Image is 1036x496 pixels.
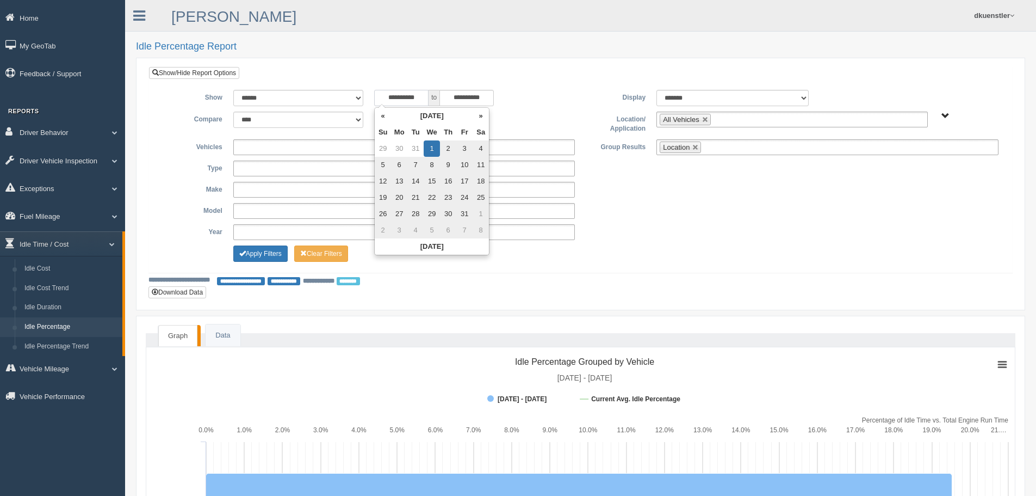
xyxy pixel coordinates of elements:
[391,124,407,140] th: Mo
[731,426,750,434] text: 14.0%
[440,189,456,206] td: 23
[206,324,240,347] a: Data
[391,173,407,189] td: 13
[20,298,122,317] a: Idle Duration
[456,124,473,140] th: Fr
[846,426,865,434] text: 17.0%
[579,426,597,434] text: 10.0%
[663,115,699,124] span: All Vehicles
[149,67,239,79] a: Show/Hide Report Options
[20,337,122,357] a: Idle Percentage Trend
[391,108,473,124] th: [DATE]
[466,426,481,434] text: 7.0%
[424,206,440,222] td: 29
[351,426,367,434] text: 4.0%
[440,173,456,189] td: 16
[580,112,651,134] label: Location/ Application
[473,108,489,124] th: »
[407,124,424,140] th: Tu
[407,206,424,222] td: 28
[424,189,440,206] td: 22
[456,157,473,173] td: 10
[313,426,328,434] text: 3.0%
[407,222,424,238] td: 4
[424,222,440,238] td: 5
[498,395,547,403] tspan: [DATE] - [DATE]
[157,224,228,237] label: Year
[923,426,941,434] text: 19.0%
[557,373,612,382] tspan: [DATE] - [DATE]
[473,157,489,173] td: 11
[456,222,473,238] td: 7
[655,426,674,434] text: 12.0%
[961,426,979,434] text: 20.0%
[456,206,473,222] td: 31
[198,426,214,434] text: 0.0%
[429,90,439,106] span: to
[407,189,424,206] td: 21
[424,124,440,140] th: We
[580,139,651,152] label: Group Results
[473,140,489,157] td: 4
[473,206,489,222] td: 1
[391,157,407,173] td: 6
[375,189,391,206] td: 19
[407,157,424,173] td: 7
[424,157,440,173] td: 8
[515,357,654,366] tspan: Idle Percentage Grouped by Vehicle
[375,238,489,255] th: [DATE]
[884,426,903,434] text: 18.0%
[157,161,228,174] label: Type
[770,426,789,434] text: 15.0%
[391,140,407,157] td: 30
[275,426,290,434] text: 2.0%
[158,325,197,347] a: Graph
[157,182,228,195] label: Make
[157,112,228,125] label: Compare
[20,279,122,298] a: Idle Cost Trend
[424,140,440,157] td: 1
[504,426,519,434] text: 8.0%
[456,173,473,189] td: 17
[407,173,424,189] td: 14
[862,417,1009,424] tspan: Percentage of Idle Time vs. Total Engine Run Time
[148,286,206,298] button: Download Data
[456,140,473,157] td: 3
[157,203,228,216] label: Model
[407,140,424,157] td: 31
[375,173,391,189] td: 12
[391,222,407,238] td: 3
[440,222,456,238] td: 6
[424,173,440,189] td: 15
[375,108,391,124] th: «
[237,426,252,434] text: 1.0%
[542,426,557,434] text: 9.0%
[440,124,456,140] th: Th
[580,90,651,103] label: Display
[20,259,122,279] a: Idle Cost
[136,41,1025,52] h2: Idle Percentage Report
[171,8,296,25] a: [PERSON_NAME]
[375,124,391,140] th: Su
[473,222,489,238] td: 8
[233,246,288,262] button: Change Filter Options
[391,189,407,206] td: 20
[991,426,1007,434] tspan: 21.…
[440,140,456,157] td: 2
[663,143,690,151] span: Location
[428,426,443,434] text: 6.0%
[294,246,348,262] button: Change Filter Options
[440,206,456,222] td: 30
[591,395,680,403] tspan: Current Avg. Idle Percentage
[473,173,489,189] td: 18
[390,426,405,434] text: 5.0%
[20,317,122,337] a: Idle Percentage
[375,222,391,238] td: 2
[157,90,228,103] label: Show
[375,206,391,222] td: 26
[375,157,391,173] td: 5
[617,426,636,434] text: 11.0%
[808,426,827,434] text: 16.0%
[391,206,407,222] td: 27
[157,139,228,152] label: Vehicles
